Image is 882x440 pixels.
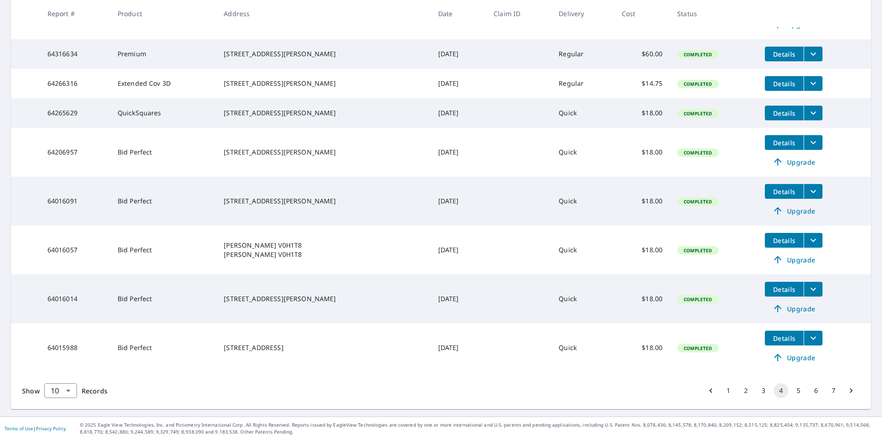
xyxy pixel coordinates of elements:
[804,76,822,91] button: filesDropdownBtn-64266316
[770,138,798,147] span: Details
[110,323,217,372] td: Bid Perfect
[826,383,841,398] button: Go to page 7
[224,196,423,206] div: [STREET_ADDRESS][PERSON_NAME]
[551,274,614,323] td: Quick
[82,386,107,395] span: Records
[110,177,217,226] td: Bid Perfect
[678,296,717,303] span: Completed
[224,241,423,259] div: [PERSON_NAME] V0H1T8 [PERSON_NAME] V0H1T8
[431,98,486,128] td: [DATE]
[40,323,110,372] td: 64015988
[614,177,670,226] td: $18.00
[40,98,110,128] td: 64265629
[678,81,717,87] span: Completed
[678,345,717,351] span: Completed
[614,226,670,274] td: $18.00
[110,226,217,274] td: Bid Perfect
[770,79,798,88] span: Details
[224,108,423,118] div: [STREET_ADDRESS][PERSON_NAME]
[431,226,486,274] td: [DATE]
[770,109,798,118] span: Details
[678,51,717,58] span: Completed
[770,303,817,314] span: Upgrade
[431,39,486,69] td: [DATE]
[224,343,423,352] div: [STREET_ADDRESS]
[110,39,217,69] td: Premium
[224,79,423,88] div: [STREET_ADDRESS][PERSON_NAME]
[765,184,804,199] button: detailsBtn-64016091
[431,323,486,372] td: [DATE]
[40,39,110,69] td: 64316634
[804,47,822,61] button: filesDropdownBtn-64316634
[774,383,788,398] button: page 4
[770,352,817,363] span: Upgrade
[765,135,804,150] button: detailsBtn-64206957
[804,106,822,120] button: filesDropdownBtn-64265629
[614,98,670,128] td: $18.00
[224,49,423,59] div: [STREET_ADDRESS][PERSON_NAME]
[770,205,817,216] span: Upgrade
[721,383,736,398] button: Go to page 1
[770,156,817,167] span: Upgrade
[40,177,110,226] td: 64016091
[765,331,804,345] button: detailsBtn-64015988
[431,69,486,98] td: [DATE]
[614,39,670,69] td: $60.00
[703,383,718,398] button: Go to previous page
[804,184,822,199] button: filesDropdownBtn-64016091
[765,106,804,120] button: detailsBtn-64265629
[614,69,670,98] td: $14.75
[765,252,822,267] a: Upgrade
[40,226,110,274] td: 64016057
[224,294,423,303] div: [STREET_ADDRESS][PERSON_NAME]
[431,128,486,177] td: [DATE]
[804,331,822,345] button: filesDropdownBtn-64015988
[110,274,217,323] td: Bid Perfect
[791,383,806,398] button: Go to page 5
[551,177,614,226] td: Quick
[5,425,33,432] a: Terms of Use
[765,282,804,297] button: detailsBtn-64016014
[765,47,804,61] button: detailsBtn-64316634
[770,50,798,59] span: Details
[551,98,614,128] td: Quick
[770,187,798,196] span: Details
[765,233,804,248] button: detailsBtn-64016057
[44,383,77,398] div: Show 10 records
[40,69,110,98] td: 64266316
[431,274,486,323] td: [DATE]
[756,383,771,398] button: Go to page 3
[770,254,817,265] span: Upgrade
[614,128,670,177] td: $18.00
[551,128,614,177] td: Quick
[40,274,110,323] td: 64016014
[40,128,110,177] td: 64206957
[551,323,614,372] td: Quick
[110,128,217,177] td: Bid Perfect
[804,135,822,150] button: filesDropdownBtn-64206957
[678,247,717,254] span: Completed
[36,425,66,432] a: Privacy Policy
[80,422,877,435] p: © 2025 Eagle View Technologies, Inc. and Pictometry International Corp. All Rights Reserved. Repo...
[765,301,822,316] a: Upgrade
[678,110,717,117] span: Completed
[678,198,717,205] span: Completed
[22,386,40,395] span: Show
[804,282,822,297] button: filesDropdownBtn-64016014
[431,177,486,226] td: [DATE]
[110,69,217,98] td: Extended Cov 3D
[614,323,670,372] td: $18.00
[765,350,822,365] a: Upgrade
[702,383,860,398] nav: pagination navigation
[551,226,614,274] td: Quick
[551,69,614,98] td: Regular
[110,98,217,128] td: QuickSquares
[5,426,66,431] p: |
[739,383,753,398] button: Go to page 2
[770,334,798,343] span: Details
[44,378,77,404] div: 10
[678,149,717,156] span: Completed
[224,148,423,157] div: [STREET_ADDRESS][PERSON_NAME]
[614,274,670,323] td: $18.00
[765,155,822,169] a: Upgrade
